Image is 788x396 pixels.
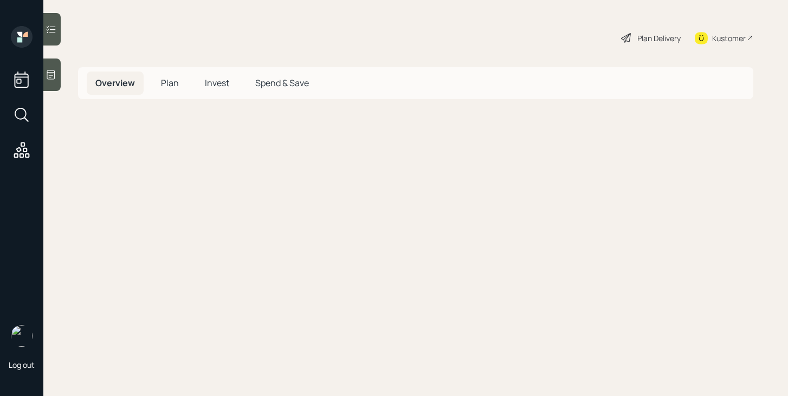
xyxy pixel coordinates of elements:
[9,360,35,370] div: Log out
[637,33,681,44] div: Plan Delivery
[161,77,179,89] span: Plan
[255,77,309,89] span: Spend & Save
[205,77,229,89] span: Invest
[712,33,746,44] div: Kustomer
[11,325,33,347] img: michael-russo-headshot.png
[95,77,135,89] span: Overview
